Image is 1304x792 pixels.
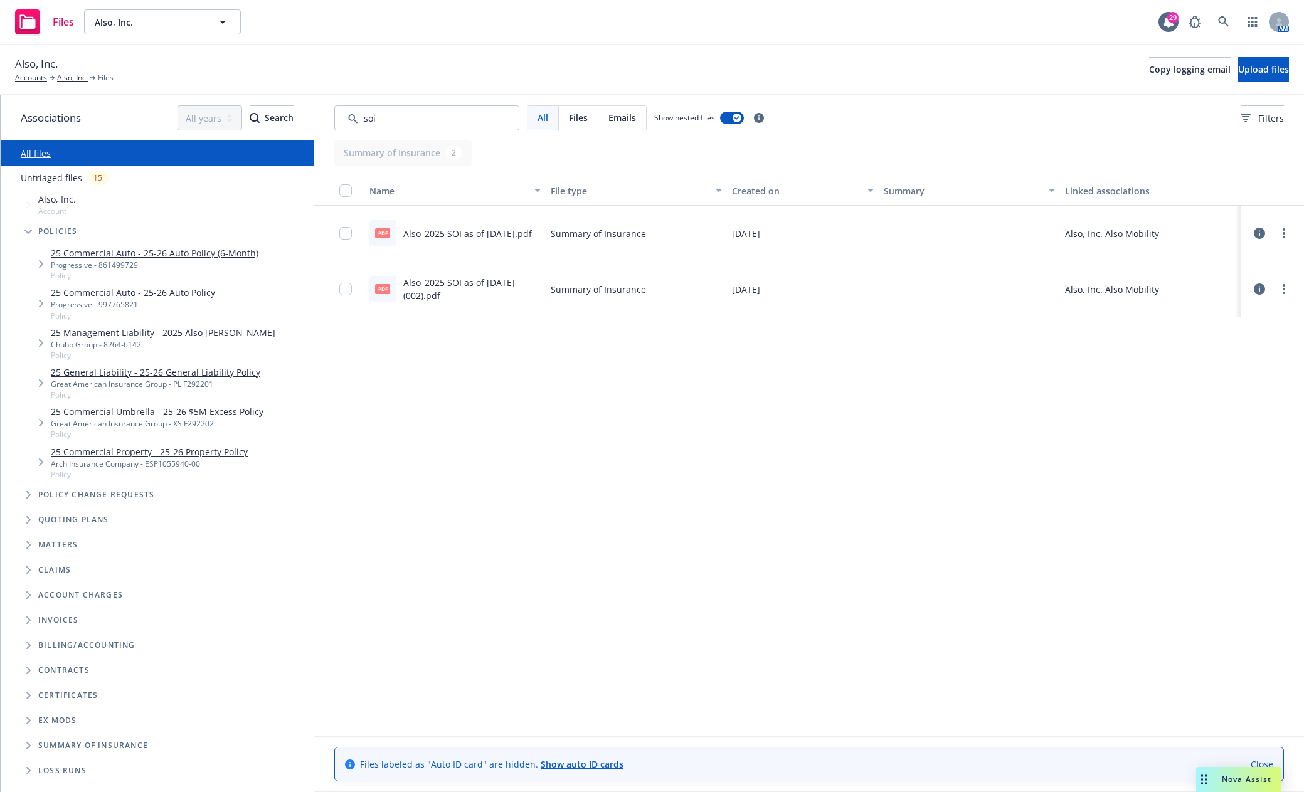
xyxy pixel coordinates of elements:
[38,491,154,499] span: Policy change requests
[84,9,241,34] button: Also, Inc.
[551,227,646,240] span: Summary of Insurance
[51,299,215,310] div: Progressive - 997765821
[879,176,1060,206] button: Summary
[538,111,548,124] span: All
[1211,9,1236,34] a: Search
[38,516,109,524] span: Quoting plans
[38,767,87,774] span: Loss Runs
[51,445,248,458] a: 25 Commercial Property - 25-26 Property Policy
[51,366,260,379] a: 25 General Liability - 25-26 General Liability Policy
[57,72,88,83] a: Also, Inc.
[51,326,275,339] a: 25 Management Liability - 2025 Also [PERSON_NAME]
[250,106,294,130] div: Search
[51,458,248,469] div: Arch Insurance Company - ESP1055940-00
[51,405,263,418] a: 25 Commercial Umbrella - 25-26 $5M Excess Policy
[53,17,74,27] span: Files
[403,277,515,302] a: Also_2025 SOI as of [DATE] (002).pdf
[250,105,294,130] button: SearchSearch
[1222,774,1271,784] span: Nova Assist
[38,591,123,599] span: Account charges
[51,350,275,361] span: Policy
[51,246,258,260] a: 25 Commercial Auto - 25-26 Auto Policy (6-Month)
[1065,283,1159,296] div: Also, Inc. Also Mobility
[51,418,263,429] div: Great American Insurance Group - XS F292202
[1276,226,1291,241] a: more
[732,227,760,240] span: [DATE]
[1241,105,1284,130] button: Filters
[884,184,1041,198] div: Summary
[1238,63,1289,75] span: Upload files
[1241,112,1284,125] span: Filters
[21,171,82,184] a: Untriaged files
[369,184,527,198] div: Name
[569,111,588,124] span: Files
[732,283,760,296] span: [DATE]
[51,469,248,480] span: Policy
[364,176,546,206] button: Name
[1167,12,1179,23] div: 29
[339,227,352,240] input: Toggle Row Selected
[541,758,623,770] a: Show auto ID cards
[1276,282,1291,297] a: more
[1060,176,1241,206] button: Linked associations
[51,379,260,389] div: Great American Insurance Group - PL F292201
[1240,9,1265,34] a: Switch app
[38,541,78,549] span: Matters
[339,184,352,197] input: Select all
[38,616,79,624] span: Invoices
[38,642,135,649] span: Billing/Accounting
[1065,227,1159,240] div: Also, Inc. Also Mobility
[10,4,79,40] a: Files
[51,339,275,350] div: Chubb Group - 8264-6142
[38,717,77,724] span: Ex Mods
[21,147,51,159] a: All files
[375,228,390,238] span: pdf
[334,105,519,130] input: Search by keyword...
[654,112,715,123] span: Show nested files
[38,228,78,235] span: Policies
[38,667,90,674] span: Contracts
[1149,63,1231,75] span: Copy logging email
[38,206,76,216] span: Account
[1149,57,1231,82] button: Copy logging email
[15,56,58,72] span: Also, Inc.
[360,758,623,771] span: Files labeled as "Auto ID card" are hidden.
[38,566,71,574] span: Claims
[1,190,314,633] div: Tree Example
[1065,184,1236,198] div: Linked associations
[1238,57,1289,82] button: Upload files
[87,171,109,185] div: 15
[51,270,258,281] span: Policy
[51,429,263,440] span: Policy
[51,389,260,400] span: Policy
[732,184,859,198] div: Created on
[95,16,203,29] span: Also, Inc.
[250,113,260,123] svg: Search
[403,228,532,240] a: Also_2025 SOI as of [DATE].pdf
[1196,767,1281,792] button: Nova Assist
[727,176,878,206] button: Created on
[21,110,81,126] span: Associations
[38,692,98,699] span: Certificates
[51,260,258,270] div: Progressive - 861499729
[51,286,215,299] a: 25 Commercial Auto - 25-26 Auto Policy
[38,742,148,749] span: Summary of insurance
[38,193,76,206] span: Also, Inc.
[98,72,114,83] span: Files
[1196,767,1212,792] div: Drag to move
[551,283,646,296] span: Summary of Insurance
[15,72,47,83] a: Accounts
[375,284,390,293] span: pdf
[608,111,636,124] span: Emails
[1182,9,1207,34] a: Report a Bug
[1258,112,1284,125] span: Filters
[1251,758,1273,771] a: Close
[339,283,352,295] input: Toggle Row Selected
[51,310,215,321] span: Policy
[546,176,727,206] button: File type
[551,184,708,198] div: File type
